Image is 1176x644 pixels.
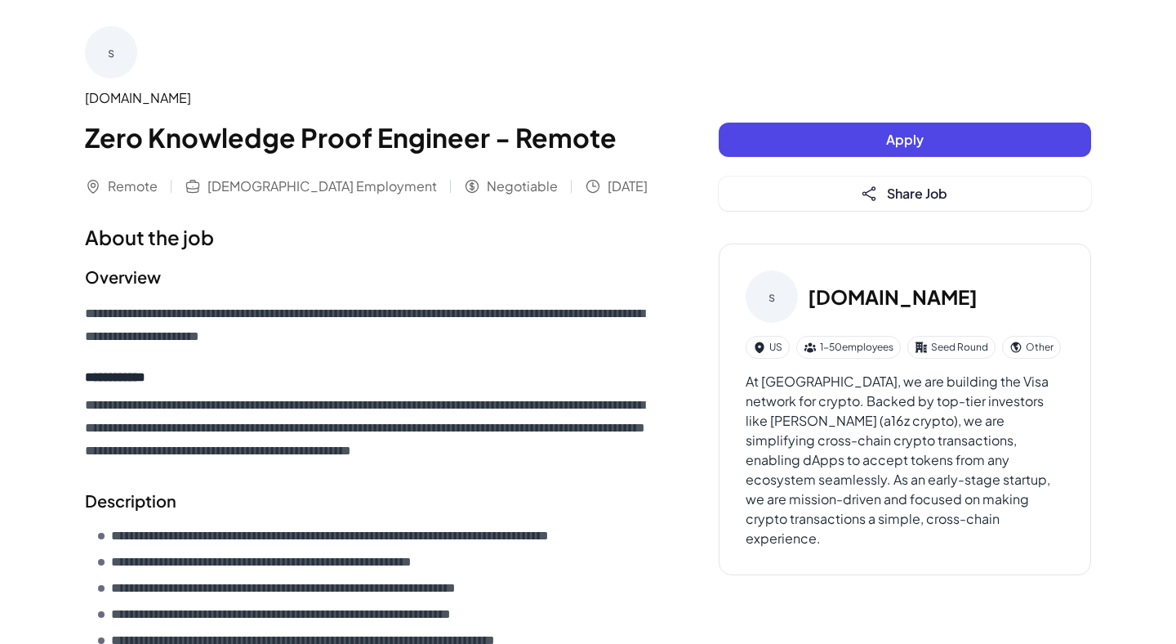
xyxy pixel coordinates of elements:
[719,123,1091,157] button: Apply
[746,336,790,359] div: US
[487,177,558,196] span: Negotiable
[1002,336,1061,359] div: Other
[85,489,653,513] h2: Description
[85,265,653,289] h2: Overview
[85,222,653,252] h1: About the job
[719,177,1091,211] button: Share Job
[108,177,158,196] span: Remote
[608,177,648,196] span: [DATE]
[808,282,978,311] h3: [DOMAIN_NAME]
[796,336,901,359] div: 1-50 employees
[85,88,653,108] div: [DOMAIN_NAME]
[85,118,653,157] h1: Zero Knowledge Proof Engineer - Remote
[207,177,437,196] span: [DEMOGRAPHIC_DATA] Employment
[907,336,996,359] div: Seed Round
[85,26,137,78] div: s
[746,372,1064,548] div: At [GEOGRAPHIC_DATA], we are building the Visa network for crypto. Backed by top-tier investors l...
[887,185,947,202] span: Share Job
[746,271,798,323] div: s
[886,131,924,148] span: Apply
